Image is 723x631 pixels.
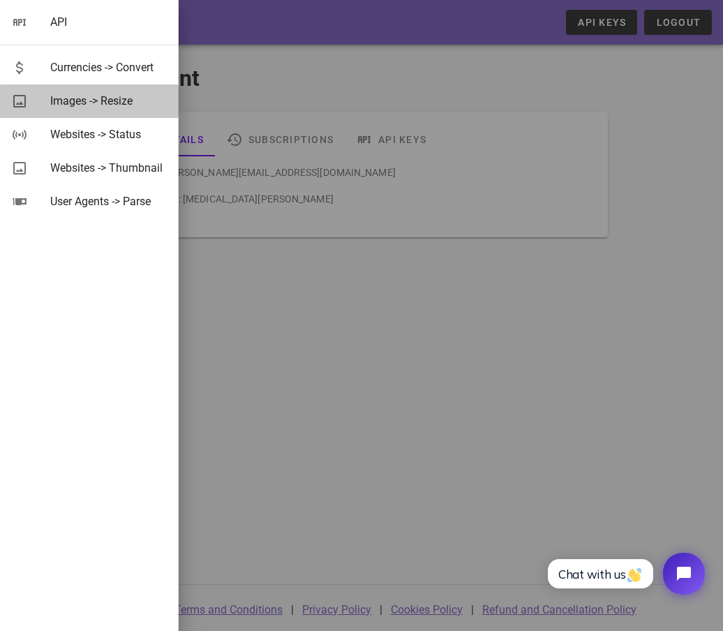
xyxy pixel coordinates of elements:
div: User Agents -> Parse [50,195,167,208]
div: Images -> Resize [50,94,167,107]
div: Websites -> Thumbnail [50,161,167,175]
div: Currencies -> Convert [50,61,167,74]
iframe: Tidio Chat [532,541,717,607]
div: API [50,15,167,29]
div: Websites -> Status [50,128,167,141]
